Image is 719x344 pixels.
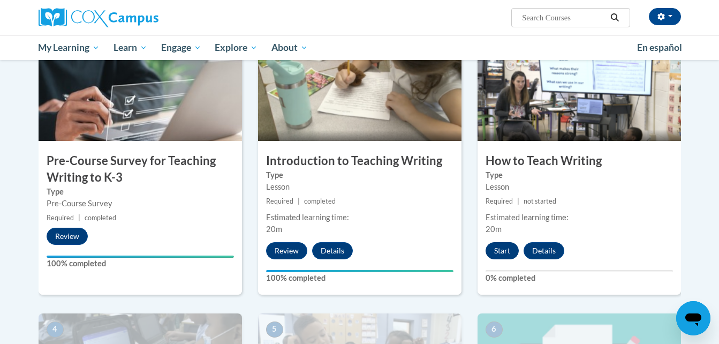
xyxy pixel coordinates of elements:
a: Cox Campus [39,8,242,27]
a: About [264,35,315,60]
iframe: Button to launch messaging window [676,301,710,335]
span: 4 [47,321,64,338]
label: Type [47,186,234,198]
span: Required [266,197,293,205]
div: Lesson [486,181,673,193]
div: Lesson [266,181,453,193]
span: | [78,214,80,222]
span: Learn [113,41,147,54]
label: Type [486,169,673,181]
h3: How to Teach Writing [478,153,681,169]
a: Explore [208,35,264,60]
div: Your progress [47,256,234,258]
a: Engage [154,35,208,60]
span: Explore [215,41,258,54]
span: Required [486,197,513,205]
h3: Introduction to Teaching Writing [258,153,461,169]
a: En español [630,36,689,59]
h3: Pre-Course Survey for Teaching Writing to K-3 [39,153,242,186]
button: Review [266,242,307,259]
button: Account Settings [649,8,681,25]
button: Review [47,228,88,245]
span: 5 [266,321,283,338]
div: Pre-Course Survey [47,198,234,210]
span: | [298,197,300,205]
img: Course Image [39,34,242,141]
div: Estimated learning time: [486,212,673,223]
label: 0% completed [486,272,673,284]
span: 6 [486,321,503,338]
span: My Learning [38,41,100,54]
span: Required [47,214,74,222]
span: completed [85,214,116,222]
button: Details [312,242,353,259]
div: Estimated learning time: [266,212,453,223]
span: About [271,41,308,54]
label: 100% completed [47,258,234,270]
button: Search [607,11,623,24]
div: Your progress [266,270,453,272]
img: Cox Campus [39,8,158,27]
input: Search Courses [521,11,607,24]
button: Start [486,242,519,259]
span: 20m [486,225,502,234]
span: Engage [161,41,201,54]
span: not started [524,197,556,205]
span: 20m [266,225,282,234]
div: Main menu [22,35,697,60]
label: 100% completed [266,272,453,284]
span: completed [304,197,336,205]
label: Type [266,169,453,181]
button: Details [524,242,564,259]
span: En español [637,42,682,53]
img: Course Image [478,34,681,141]
span: | [517,197,519,205]
img: Course Image [258,34,461,141]
a: My Learning [32,35,107,60]
a: Learn [107,35,154,60]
